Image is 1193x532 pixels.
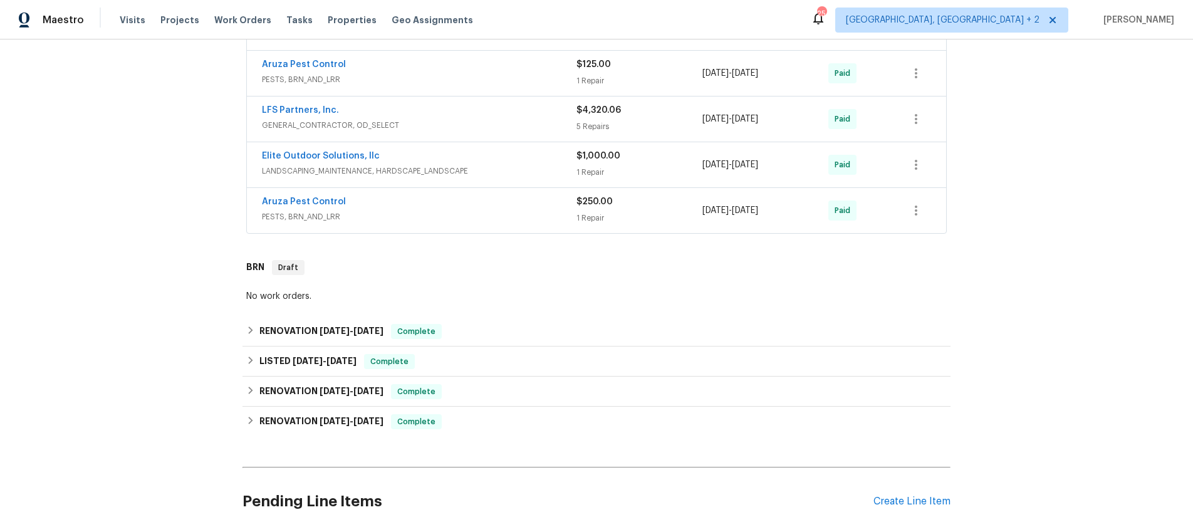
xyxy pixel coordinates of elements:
span: LANDSCAPING_MAINTENANCE, HARDSCAPE_LANDSCAPE [262,165,576,177]
span: Geo Assignments [392,14,473,26]
div: RENOVATION [DATE]-[DATE]Complete [242,316,951,347]
a: Elite Outdoor Solutions, llc [262,152,380,160]
span: PESTS, BRN_AND_LRR [262,73,576,86]
h6: RENOVATION [259,414,383,429]
span: - [702,113,758,125]
span: Complete [365,355,414,368]
span: [DATE] [320,387,350,395]
a: Aruza Pest Control [262,197,346,206]
span: [DATE] [353,417,383,425]
h6: LISTED [259,354,357,369]
span: Complete [392,415,440,428]
span: [GEOGRAPHIC_DATA], [GEOGRAPHIC_DATA] + 2 [846,14,1039,26]
span: Tasks [286,16,313,24]
a: Aruza Pest Control [262,60,346,69]
span: [DATE] [732,115,758,123]
span: - [702,204,758,217]
span: [DATE] [320,326,350,335]
span: Work Orders [214,14,271,26]
span: $125.00 [576,60,611,69]
span: [DATE] [732,206,758,215]
span: [DATE] [326,357,357,365]
h6: RENOVATION [259,384,383,399]
span: - [702,67,758,80]
span: $1,000.00 [576,152,620,160]
h2: Pending Line Items [242,472,873,531]
span: Complete [392,385,440,398]
span: Complete [392,325,440,338]
span: Maestro [43,14,84,26]
div: BRN Draft [242,248,951,288]
div: No work orders. [246,290,947,303]
span: PESTS, BRN_AND_LRR [262,211,576,223]
span: - [293,357,357,365]
span: [DATE] [320,417,350,425]
div: LISTED [DATE]-[DATE]Complete [242,347,951,377]
span: Draft [273,261,303,274]
div: 1 Repair [576,212,702,224]
span: - [320,417,383,425]
span: $250.00 [576,197,613,206]
span: [DATE] [353,387,383,395]
div: RENOVATION [DATE]-[DATE]Complete [242,407,951,437]
span: [DATE] [293,357,323,365]
div: 1 Repair [576,166,702,179]
span: [DATE] [702,115,729,123]
span: [DATE] [702,160,729,169]
span: [DATE] [353,326,383,335]
h6: RENOVATION [259,324,383,339]
span: - [320,387,383,395]
div: 5 Repairs [576,120,702,133]
span: [DATE] [732,160,758,169]
span: [PERSON_NAME] [1098,14,1174,26]
div: 25 [817,8,826,20]
div: RENOVATION [DATE]-[DATE]Complete [242,377,951,407]
span: [DATE] [732,69,758,78]
span: Paid [835,113,855,125]
div: Create Line Item [873,496,951,508]
span: Paid [835,204,855,217]
span: Visits [120,14,145,26]
span: Paid [835,159,855,171]
span: [DATE] [702,206,729,215]
span: - [320,326,383,335]
span: Properties [328,14,377,26]
div: 1 Repair [576,75,702,87]
span: $4,320.06 [576,106,621,115]
a: LFS Partners, Inc. [262,106,339,115]
span: Paid [835,67,855,80]
span: GENERAL_CONTRACTOR, OD_SELECT [262,119,576,132]
span: Projects [160,14,199,26]
span: [DATE] [702,69,729,78]
h6: BRN [246,260,264,275]
span: - [702,159,758,171]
